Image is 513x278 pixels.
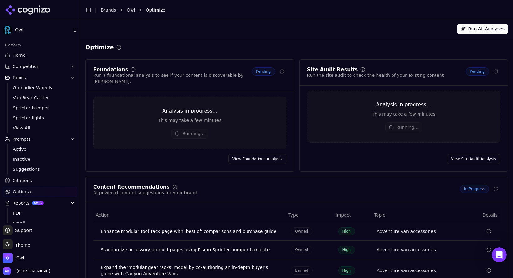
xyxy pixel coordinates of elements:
[3,134,77,144] button: Prompts
[13,146,113,160] div: Introducing New Reporting Features: Generate PDF Reports Easily! 📊
[16,255,24,261] span: Owl
[13,52,25,58] span: Home
[26,100,322,105] span: You’ll get replies here and in your email: ✉️ [PERSON_NAME][EMAIL_ADDRESS][DOMAIN_NAME] Our usual...
[3,187,77,197] a: Optimize
[10,209,70,218] a: PDF
[3,50,77,60] a: Home
[12,103,20,111] img: Deniz avatar
[32,201,44,205] span: BETA
[307,67,358,72] div: Site Audit Results
[307,111,500,117] div: This may take a few minutes
[13,126,105,133] div: Send us a message
[73,10,86,23] img: Profile image for Alp
[3,73,77,83] button: Topics
[101,7,495,13] nav: breadcrumb
[101,228,281,234] div: Enhance modular roof rack page with 'best of' comparisons and purchase guide
[13,166,67,172] span: Suggestions
[13,63,40,70] span: Competition
[13,146,67,152] span: Active
[83,211,105,216] span: Messages
[3,267,50,275] button: Open user button
[288,212,298,218] span: Type
[85,43,114,52] h2: Optimize
[10,93,70,102] a: Van Rear Carrier
[286,208,333,222] th: Type
[101,8,116,13] a: Brands
[466,67,489,76] span: Pending
[93,208,286,222] th: Action
[338,266,355,275] span: High
[13,177,32,184] span: Citations
[10,103,70,112] a: Sprinter bumper
[492,247,507,262] iframe: Intercom live chat
[7,94,119,117] div: Deniz avatarAlp avatarYou’ll get replies here and in your email: ✉️ [PERSON_NAME][EMAIL_ADDRESS][...
[96,212,110,218] span: Action
[466,208,500,222] th: Details
[93,185,170,190] div: Content Recommendations
[13,210,67,216] span: PDF
[3,267,11,275] img: Adam Raper
[85,10,98,23] img: Profile image for Deniz
[336,212,351,218] span: Impact
[3,25,13,35] img: Owl
[377,247,436,253] a: Adventure van accessories
[291,246,312,254] span: Owned
[13,12,60,22] img: logo
[13,220,67,226] span: Email
[338,227,355,235] span: High
[24,211,38,216] span: Home
[3,198,77,208] button: ReportsBETA
[307,72,444,78] div: Run the site audit to check the health of your existing content
[93,67,128,72] div: Foundations
[13,75,26,81] span: Topics
[7,174,119,195] div: Status: All systems operational
[3,253,24,263] button: Open organization switcher
[146,7,165,13] span: Optimize
[10,155,70,164] a: Inactive
[374,212,385,218] span: Topic
[468,212,498,218] span: Details
[338,246,355,254] span: High
[371,208,466,222] th: Topic
[10,113,70,122] a: Sprinter lights
[10,123,70,132] a: View All
[17,103,24,111] img: Alp avatar
[307,101,500,108] div: Analysis in progress...
[93,190,197,196] div: AI-powered content suggestions for your brand
[13,115,67,121] span: Sprinter lights
[13,105,67,111] span: Sprinter bumper
[93,72,252,85] div: Run a foundational analysis to see if your content is discoverable by [PERSON_NAME].
[3,40,77,50] div: Platform
[13,160,44,165] span: PDF Reporting
[101,264,281,277] div: Expand the 'modular gear racks' model by co-authoring an in-depth buyer’s guide with Canyon Adven...
[13,136,31,142] span: Prompts
[45,106,63,112] div: • 3h ago
[13,189,33,195] span: Optimize
[13,125,67,131] span: View All
[333,208,372,222] th: Impact
[6,85,119,118] div: Recent messageDeniz avatarAlp avatarYou’ll get replies here and in your email: ✉️ [PERSON_NAME][E...
[457,24,508,34] button: Run All Analyses
[291,266,312,275] span: Earned
[377,267,436,274] a: Adventure van accessories
[10,145,70,154] a: Active
[63,196,126,221] button: Messages
[127,7,135,13] a: Owl
[13,66,113,76] p: How can we help?
[10,83,70,92] a: Grenadier Wheels
[291,227,312,235] span: Owned
[3,253,13,263] img: Owl
[101,247,281,253] div: Standardize accessory product pages using Pismo Sprinter bumper template
[94,117,286,123] div: This may take a few minutes
[13,85,67,91] span: Grenadier Wheels
[15,27,70,33] span: Owl
[14,268,50,274] span: [PERSON_NAME]
[13,45,113,66] p: Hi [PERSON_NAME] 👋
[10,165,70,174] a: Suggestions
[377,228,436,234] a: Adventure van accessories
[447,154,500,164] a: View Site Audit Analysis
[3,61,77,71] button: Competition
